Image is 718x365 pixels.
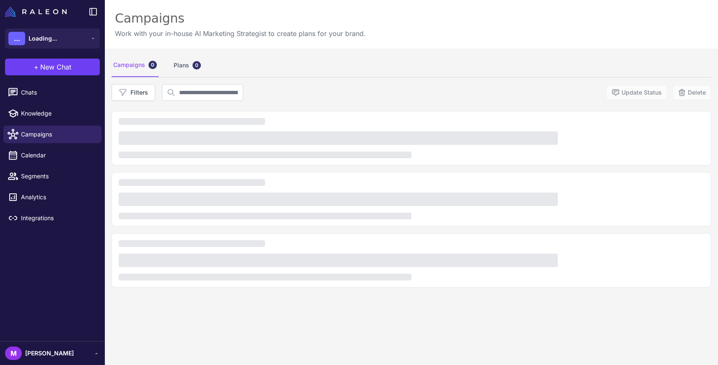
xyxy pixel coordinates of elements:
div: M [5,347,22,360]
div: Plans [172,54,203,77]
p: Work with your in-house AI Marketing Strategist to create plans for your brand. [115,28,366,39]
button: Update Status [606,85,667,100]
span: New Chat [40,62,71,72]
img: Raleon Logo [5,7,67,17]
button: +New Chat [5,59,100,75]
button: Delete [672,85,711,100]
a: Integrations [3,209,101,227]
div: Campaigns [112,54,159,77]
div: Campaigns [115,10,366,27]
span: [PERSON_NAME] [25,349,74,358]
a: Chats [3,84,101,101]
a: Analytics [3,188,101,206]
a: Campaigns [3,126,101,143]
a: Calendar [3,147,101,164]
div: 0 [148,61,157,69]
span: Loading... [29,34,57,43]
span: Knowledge [21,109,95,118]
span: Analytics [21,193,95,202]
span: Calendar [21,151,95,160]
span: Campaigns [21,130,95,139]
button: ...Loading... [5,28,100,49]
button: Filters [112,84,155,101]
span: Chats [21,88,95,97]
div: ... [8,32,25,45]
a: Segments [3,167,101,185]
span: Integrations [21,213,95,223]
span: Segments [21,172,95,181]
a: Knowledge [3,105,101,122]
span: + [34,62,39,72]
div: 0 [193,61,201,69]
